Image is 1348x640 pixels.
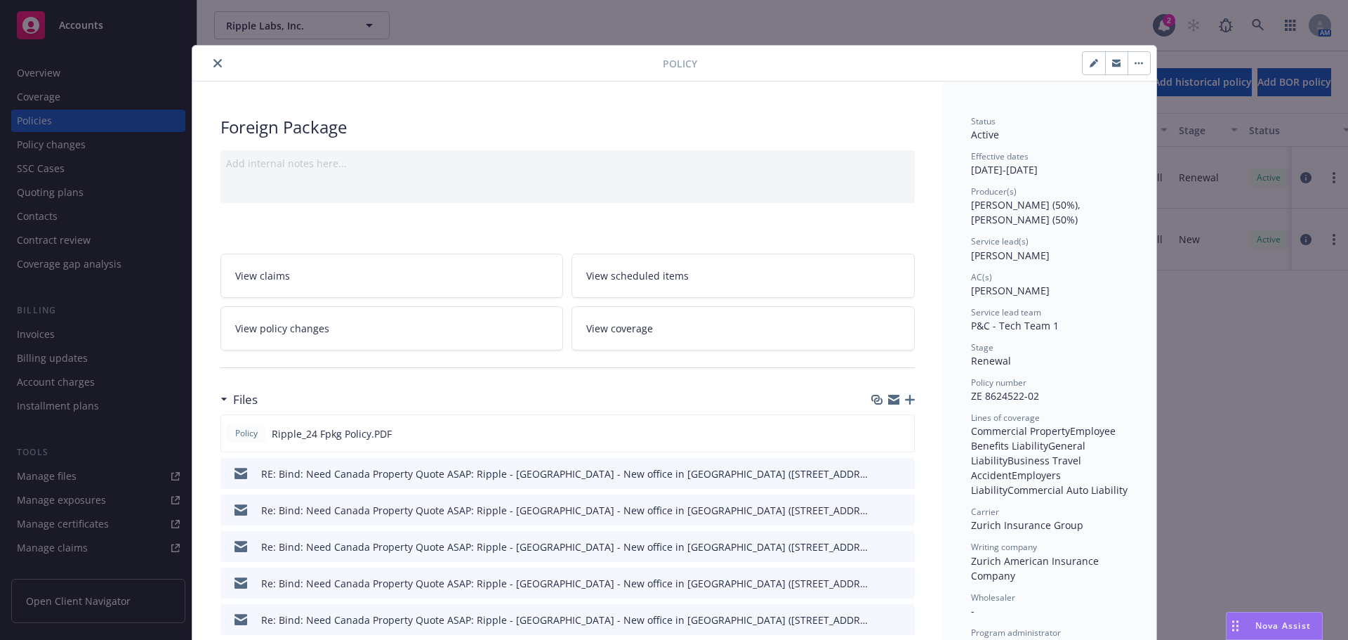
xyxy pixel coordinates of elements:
[261,613,868,627] div: Re: Bind: Need Canada Property Quote ASAP: Ripple - [GEOGRAPHIC_DATA] - New office in [GEOGRAPHIC...
[874,576,885,591] button: download file
[971,592,1015,603] span: Wholesaler
[233,391,258,409] h3: Files
[971,128,999,141] span: Active
[874,466,885,481] button: download file
[971,235,1029,247] span: Service lead(s)
[1007,483,1128,497] span: Commercial Auto Liability
[261,576,868,591] div: Re: Bind: Need Canada Property Quote ASAP: Ripple - [GEOGRAPHIC_DATA] - New office in [GEOGRAPHIC...
[971,604,974,618] span: -
[971,115,996,127] span: Status
[897,503,909,518] button: preview file
[571,254,915,298] a: View scheduled items
[971,185,1017,197] span: Producer(s)
[971,439,1088,467] span: General Liability
[586,268,689,283] span: View scheduled items
[971,424,1070,438] span: Commercial Property
[971,198,1083,226] span: [PERSON_NAME] (50%), [PERSON_NAME] (50%)
[897,540,909,554] button: preview file
[971,454,1084,482] span: Business Travel Accident
[1255,620,1311,632] span: Nova Assist
[874,540,885,554] button: download file
[971,518,1083,532] span: Zurich Insurance Group
[226,156,909,171] div: Add internal notes here...
[971,469,1064,497] span: Employers Liability
[873,426,885,441] button: download file
[663,56,697,71] span: Policy
[874,503,885,518] button: download file
[220,391,258,409] div: Files
[897,613,909,627] button: preview file
[971,627,1061,639] span: Program administrator
[971,341,993,353] span: Stage
[971,389,1039,403] span: ZE 8624522-02
[897,466,909,481] button: preview file
[971,271,992,283] span: AC(s)
[232,427,260,440] span: Policy
[971,150,1029,162] span: Effective dates
[971,306,1041,318] span: Service lead team
[971,377,1026,388] span: Policy number
[971,506,999,518] span: Carrier
[971,150,1128,177] div: [DATE] - [DATE]
[971,541,1037,553] span: Writing company
[971,424,1118,452] span: Employee Benefits Liability
[1226,612,1323,640] button: Nova Assist
[209,55,226,72] button: close
[261,466,868,481] div: RE: Bind: Need Canada Property Quote ASAP: Ripple - [GEOGRAPHIC_DATA] - New office in [GEOGRAPHIC...
[220,254,564,298] a: View claims
[235,268,290,283] span: View claims
[261,503,868,518] div: Re: Bind: Need Canada Property Quote ASAP: Ripple - [GEOGRAPHIC_DATA] - New office in [GEOGRAPHIC...
[874,613,885,627] button: download file
[896,426,908,441] button: preview file
[571,306,915,351] a: View coverage
[971,554,1102,582] span: Zurich American Insurance Company
[971,412,1040,424] span: Lines of coverage
[971,249,1050,262] span: [PERSON_NAME]
[586,321,653,336] span: View coverage
[971,319,1059,332] span: P&C - Tech Team 1
[220,306,564,351] a: View policy changes
[897,576,909,591] button: preview file
[272,426,392,441] span: Ripple_24 Fpkg Policy.PDF
[220,115,915,139] div: Foreign Package
[971,284,1050,297] span: [PERSON_NAME]
[261,540,868,554] div: Re: Bind: Need Canada Property Quote ASAP: Ripple - [GEOGRAPHIC_DATA] - New office in [GEOGRAPHIC...
[971,354,1011,367] span: Renewal
[235,321,329,336] span: View policy changes
[1227,613,1244,639] div: Drag to move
